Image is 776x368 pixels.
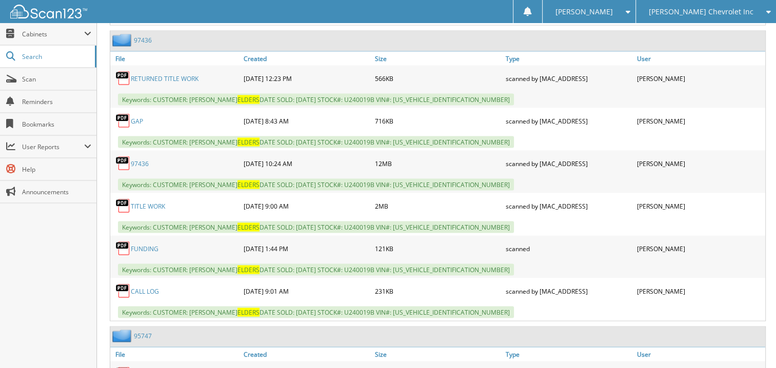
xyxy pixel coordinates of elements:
[134,36,152,45] a: 97436
[22,188,91,196] span: Announcements
[237,95,260,104] span: ELDERS
[131,117,143,126] a: GAP
[503,52,634,66] a: Type
[115,156,131,171] img: PDF.png
[372,347,503,361] a: Size
[131,74,198,83] a: RETURNED TITLE WORK
[241,196,372,216] div: [DATE] 9:00 AM
[372,238,503,259] div: 121KB
[241,68,372,89] div: [DATE] 12:23 PM
[634,238,765,259] div: [PERSON_NAME]
[634,196,765,216] div: [PERSON_NAME]
[241,111,372,131] div: [DATE] 8:43 AM
[131,287,159,296] a: CALL LOG
[634,347,765,361] a: User
[503,347,634,361] a: Type
[634,68,765,89] div: [PERSON_NAME]
[372,153,503,174] div: 12MB
[22,142,84,151] span: User Reports
[634,111,765,131] div: [PERSON_NAME]
[110,52,241,66] a: File
[503,68,634,89] div: scanned by [MAC_ADDRESS]
[118,221,514,233] span: Keywords: CUSTOMER: [PERSON_NAME] DATE SOLD: [DATE] STOCK#: U240019B VIN#: [US_VEHICLE_IDENTIFICA...
[118,94,514,106] span: Keywords: CUSTOMER: [PERSON_NAME] DATE SOLD: [DATE] STOCK#: U240019B VIN#: [US_VEHICLE_IDENTIFICA...
[372,111,503,131] div: 716KB
[372,68,503,89] div: 566KB
[503,153,634,174] div: scanned by [MAC_ADDRESS]
[118,179,514,191] span: Keywords: CUSTOMER: [PERSON_NAME] DATE SOLD: [DATE] STOCK#: U240019B VIN#: [US_VEHICLE_IDENTIFICA...
[237,308,260,317] span: ELDERS
[22,97,91,106] span: Reminders
[22,30,84,38] span: Cabinets
[22,120,91,129] span: Bookmarks
[22,52,90,61] span: Search
[115,283,131,299] img: PDF.png
[555,9,613,15] span: [PERSON_NAME]
[649,9,753,15] span: [PERSON_NAME] Chevrolet Inc
[115,113,131,129] img: PDF.png
[241,153,372,174] div: [DATE] 10:24 AM
[241,52,372,66] a: Created
[110,347,241,361] a: File
[134,332,152,340] a: 95747
[503,238,634,259] div: scanned
[241,238,372,259] div: [DATE] 1:44 PM
[237,180,260,189] span: ELDERS
[10,5,87,18] img: scan123-logo-white.svg
[237,265,260,274] span: ELDERS
[241,281,372,301] div: [DATE] 9:01 AM
[237,138,260,147] span: ELDERS
[118,306,514,318] span: Keywords: CUSTOMER: [PERSON_NAME] DATE SOLD: [DATE] STOCK#: U240019B VIN#: [US_VEHICLE_IDENTIFICA...
[115,241,131,256] img: PDF.png
[118,264,514,276] span: Keywords: CUSTOMER: [PERSON_NAME] DATE SOLD: [DATE] STOCK#: U240019B VIN#: [US_VEHICLE_IDENTIFICA...
[22,165,91,174] span: Help
[372,281,503,301] div: 231KB
[118,136,514,148] span: Keywords: CUSTOMER: [PERSON_NAME] DATE SOLD: [DATE] STOCK#: U240019B VIN#: [US_VEHICLE_IDENTIFICA...
[503,281,634,301] div: scanned by [MAC_ADDRESS]
[241,347,372,361] a: Created
[503,111,634,131] div: scanned by [MAC_ADDRESS]
[503,196,634,216] div: scanned by [MAC_ADDRESS]
[115,198,131,214] img: PDF.png
[634,52,765,66] a: User
[634,153,765,174] div: [PERSON_NAME]
[237,223,260,232] span: ELDERS
[112,34,134,47] img: folder2.png
[131,202,165,211] a: TITLE WORK
[22,75,91,84] span: Scan
[112,330,134,342] img: folder2.png
[131,244,158,253] a: FUNDING
[131,159,149,168] a: 97436
[372,196,503,216] div: 2MB
[115,71,131,86] img: PDF.png
[372,52,503,66] a: Size
[634,281,765,301] div: [PERSON_NAME]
